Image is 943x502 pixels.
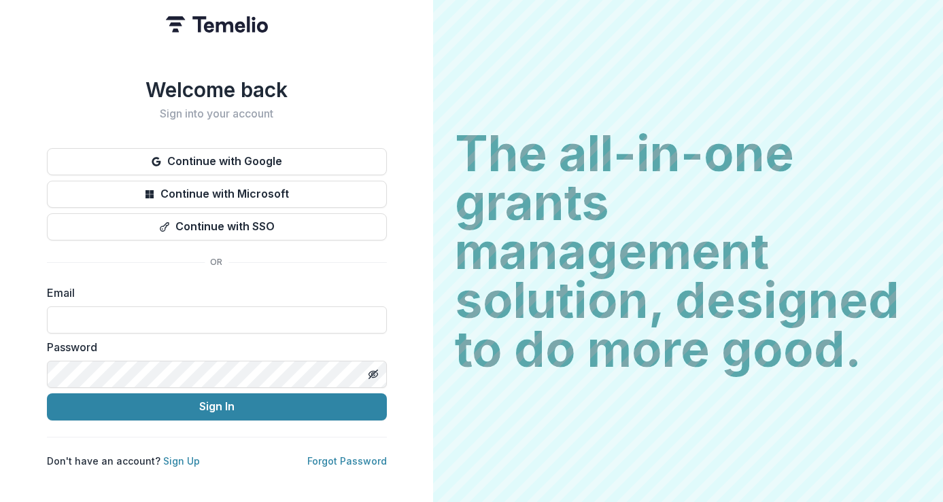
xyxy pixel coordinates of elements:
[47,339,379,355] label: Password
[47,213,387,240] button: Continue with SSO
[47,148,387,175] button: Continue with Google
[47,107,387,120] h2: Sign into your account
[166,16,268,33] img: Temelio
[47,181,387,208] button: Continue with Microsoft
[307,455,387,467] a: Forgot Password
[47,77,387,102] h1: Welcome back
[362,363,384,385] button: Toggle password visibility
[163,455,200,467] a: Sign Up
[47,454,200,468] p: Don't have an account?
[47,285,379,301] label: Email
[47,393,387,420] button: Sign In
